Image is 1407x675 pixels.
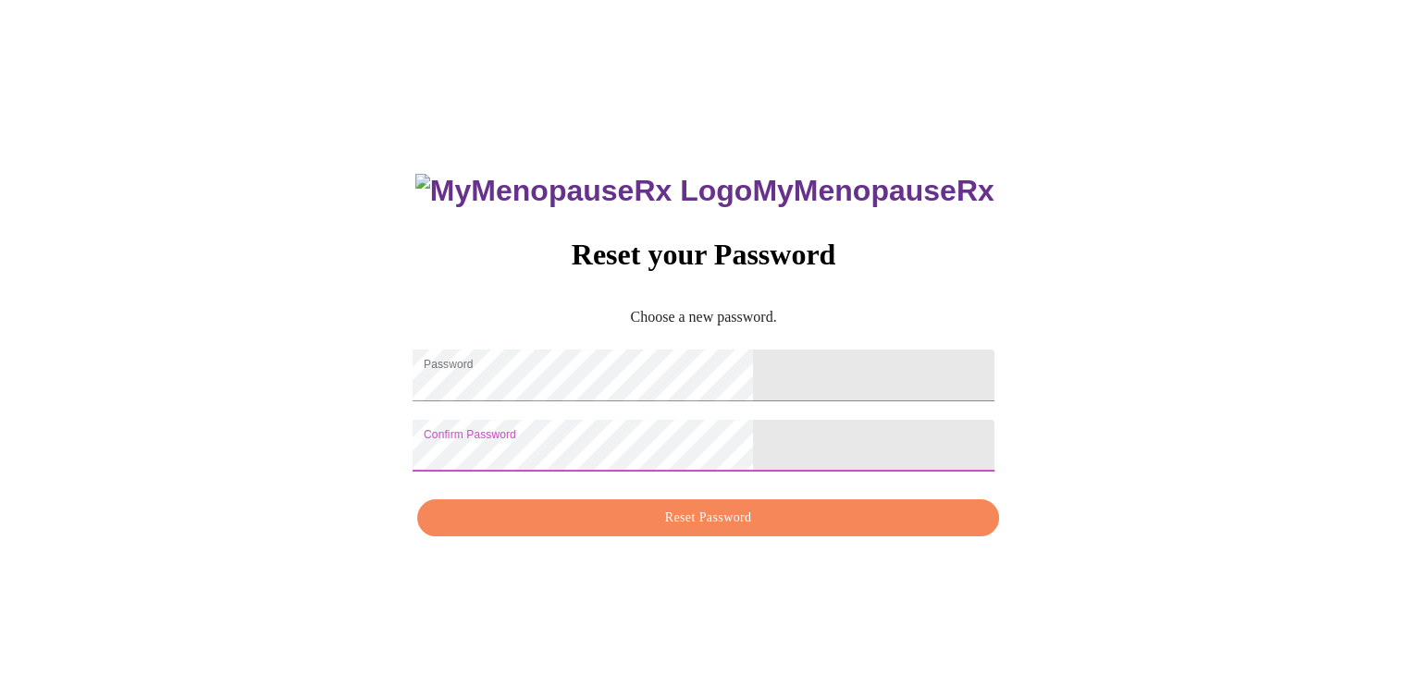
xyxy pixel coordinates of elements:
[415,174,752,208] img: MyMenopauseRx Logo
[413,238,994,272] h3: Reset your Password
[415,174,994,208] h3: MyMenopauseRx
[417,499,998,537] button: Reset Password
[438,507,977,530] span: Reset Password
[413,309,994,325] p: Choose a new password.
